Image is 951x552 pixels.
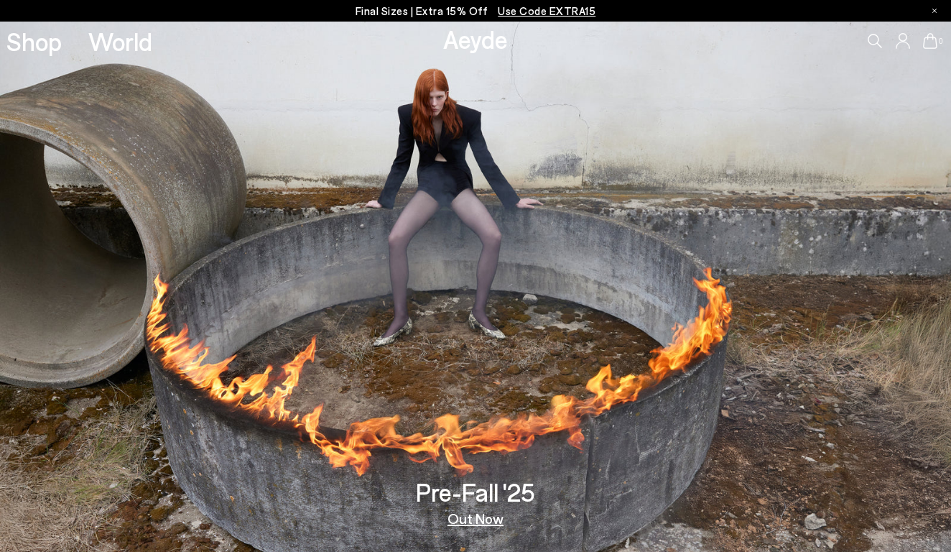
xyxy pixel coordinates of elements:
span: 0 [937,37,945,45]
p: Final Sizes | Extra 15% Off [356,2,596,20]
a: Aeyde [443,24,508,54]
a: Shop [6,29,62,54]
a: 0 [923,33,937,49]
span: Navigate to /collections/ss25-final-sizes [498,4,595,17]
h3: Pre-Fall '25 [416,479,535,505]
a: World [88,29,152,54]
a: Out Now [447,511,504,525]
